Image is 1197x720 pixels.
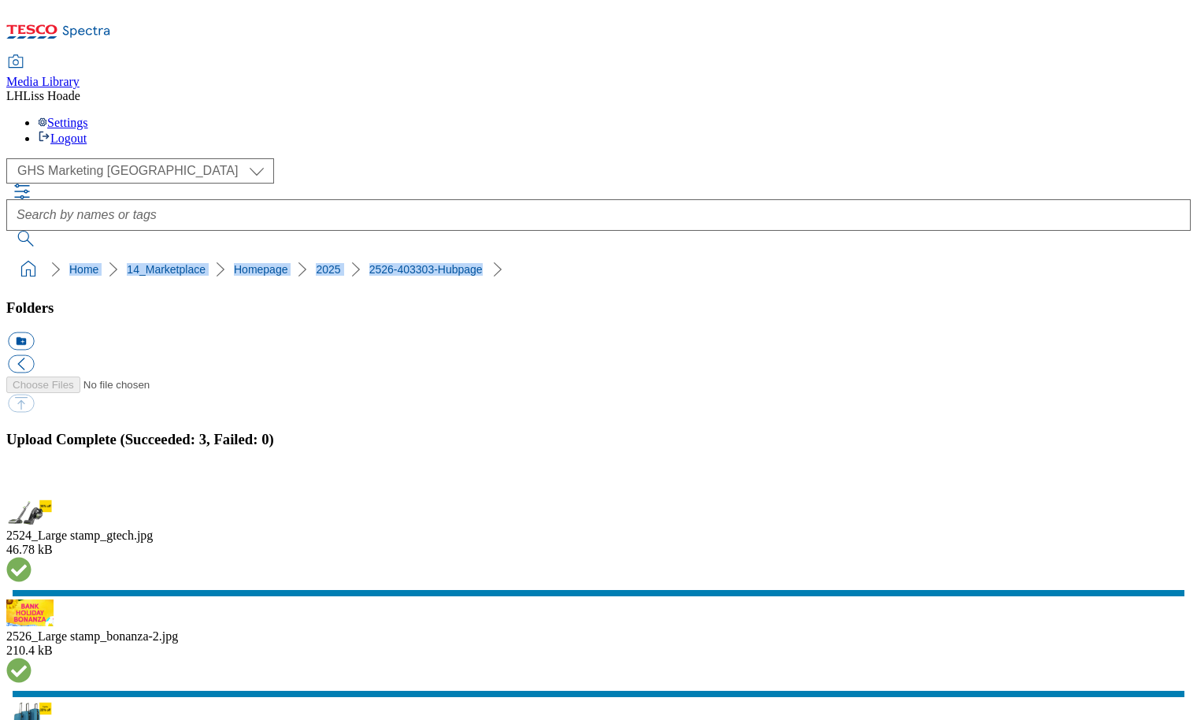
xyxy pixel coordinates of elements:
[6,199,1191,231] input: Search by names or tags
[234,263,288,276] a: Homepage
[16,257,41,282] a: home
[6,543,1191,557] div: 46.78 kB
[6,254,1191,284] nav: breadcrumb
[6,599,54,627] img: preview
[6,644,1191,658] div: 210.4 kB
[38,132,87,145] a: Logout
[23,89,80,102] span: Liss Hoade
[127,263,206,276] a: 14_Marketplace
[6,431,1191,448] h3: Upload Complete (Succeeded: 3, Failed: 0)
[316,263,340,276] a: 2025
[6,629,1191,644] div: 2526_Large stamp_bonanza-2.jpg
[6,498,54,525] img: preview
[6,56,80,89] a: Media Library
[6,89,23,102] span: LH
[6,299,1191,317] h3: Folders
[6,75,80,88] span: Media Library
[69,263,98,276] a: Home
[38,116,88,129] a: Settings
[369,263,483,276] a: 2526-403303-Hubpage
[6,529,1191,543] div: 2524_Large stamp_gtech.jpg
